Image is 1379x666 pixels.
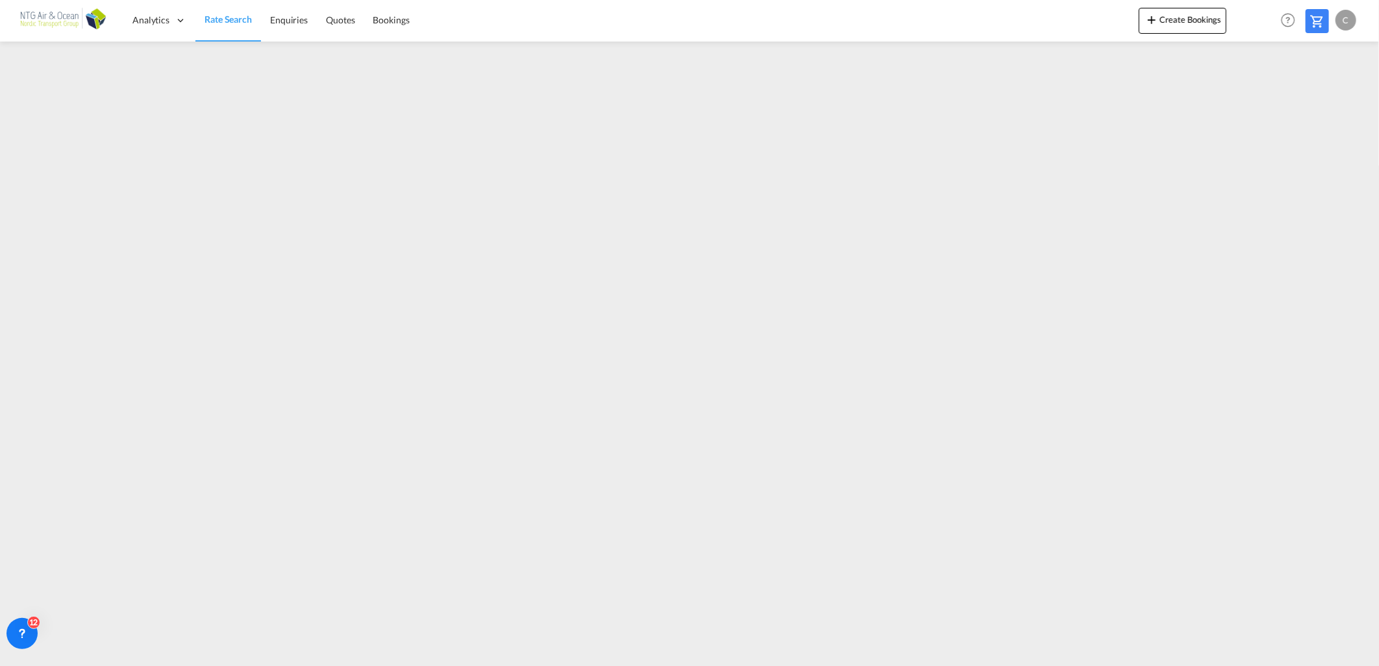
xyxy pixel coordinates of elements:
[326,14,354,25] span: Quotes
[1277,9,1299,31] span: Help
[205,14,252,25] span: Rate Search
[270,14,308,25] span: Enquiries
[1277,9,1306,32] div: Help
[1336,10,1356,31] div: C
[373,14,410,25] span: Bookings
[132,14,169,27] span: Analytics
[1144,12,1160,27] md-icon: icon-plus 400-fg
[1139,8,1226,34] button: icon-plus 400-fgCreate Bookings
[19,6,107,35] img: af31b1c0b01f11ecbc353f8e72265e29.png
